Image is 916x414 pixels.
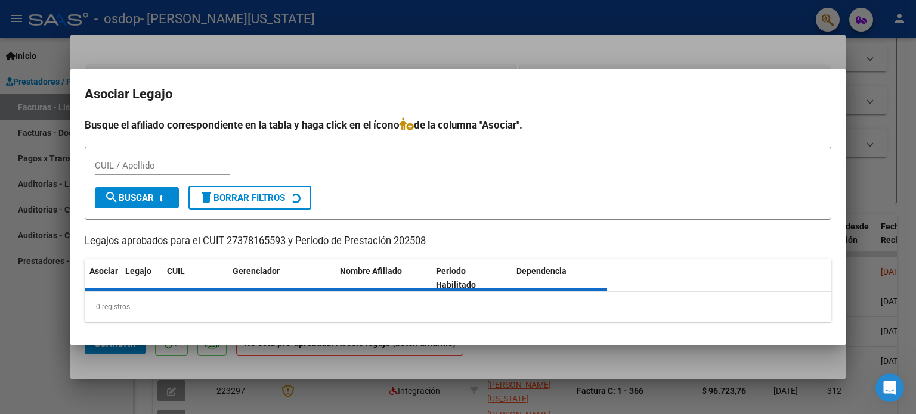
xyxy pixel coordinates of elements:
[85,292,831,322] div: 0 registros
[199,190,213,204] mat-icon: delete
[85,259,120,298] datatable-header-cell: Asociar
[512,259,608,298] datatable-header-cell: Dependencia
[340,266,402,276] span: Nombre Afiliado
[436,266,476,290] span: Periodo Habilitado
[233,266,280,276] span: Gerenciador
[104,190,119,204] mat-icon: search
[162,259,228,298] datatable-header-cell: CUIL
[335,259,431,298] datatable-header-cell: Nombre Afiliado
[85,117,831,133] h4: Busque el afiliado correspondiente en la tabla y haga click en el ícono de la columna "Asociar".
[104,192,154,203] span: Buscar
[228,259,335,298] datatable-header-cell: Gerenciador
[95,187,179,208] button: Buscar
[875,373,904,402] iframe: Intercom live chat
[120,259,162,298] datatable-header-cell: Legajo
[431,259,512,298] datatable-header-cell: Periodo Habilitado
[89,266,118,276] span: Asociar
[167,266,185,276] span: CUIL
[516,266,567,276] span: Dependencia
[199,192,285,203] span: Borrar Filtros
[188,186,311,210] button: Borrar Filtros
[85,83,831,105] h2: Asociar Legajo
[125,266,151,276] span: Legajo
[85,234,831,249] p: Legajos aprobados para el CUIT 27378165593 y Período de Prestación 202508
